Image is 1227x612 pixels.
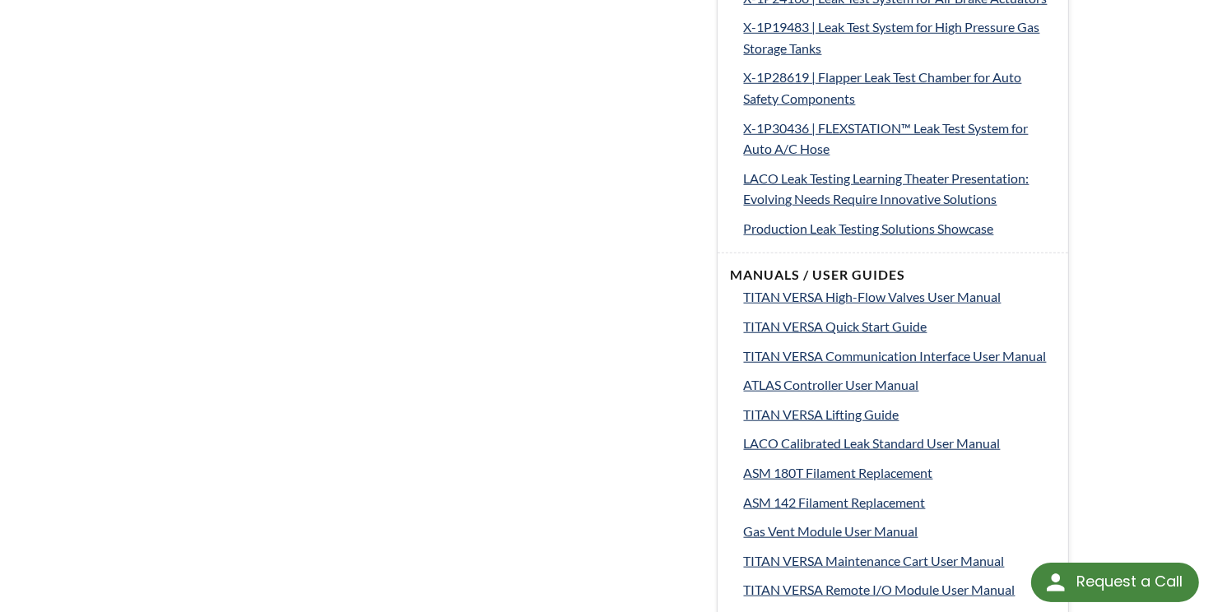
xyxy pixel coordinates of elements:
div: Request a Call [1076,563,1183,600]
span: LACO Calibrated Leak Standard User Manual [744,435,1001,451]
span: ASM 142 Filament Replacement [744,494,926,510]
a: TITAN VERSA High-Flow Valves User Manual [744,286,1055,308]
span: TITAN VERSA Maintenance Cart User Manual [744,553,1005,568]
a: TITAN VERSA Quick Start Guide [744,316,1055,337]
a: TITAN VERSA Lifting Guide [744,404,1055,425]
span: X-1P19483 | Leak Test System for High Pressure Gas Storage Tanks [744,19,1040,56]
a: ASM 142 Filament Replacement [744,492,1055,513]
span: X-1P30436 | FLEXSTATION™ Leak Test System for Auto A/C Hose [744,120,1029,157]
span: TITAN VERSA Remote I/O Module User Manual [744,582,1016,597]
h4: Manuals / User Guides [731,267,1055,284]
a: TITAN VERSA Communication Interface User Manual [744,345,1055,367]
span: TITAN VERSA High-Flow Valves User Manual [744,289,1002,304]
a: TITAN VERSA Remote I/O Module User Manual [744,579,1055,600]
span: X-1P28619 | Flapper Leak Test Chamber for Auto Safety Components [744,69,1022,106]
span: ATLAS Controller User Manual [744,377,919,392]
a: ASM 180T Filament Replacement [744,462,1055,484]
a: ATLAS Controller User Manual [744,374,1055,396]
a: X-1P30436 | FLEXSTATION™ Leak Test System for Auto A/C Hose [744,118,1055,160]
span: TITAN VERSA Quick Start Guide [744,318,927,334]
span: TITAN VERSA Communication Interface User Manual [744,348,1047,364]
span: Gas Vent Module User Manual [744,523,918,539]
a: X-1P19483 | Leak Test System for High Pressure Gas Storage Tanks [744,16,1055,58]
a: LACO Leak Testing Learning Theater Presentation: Evolving Needs Require Innovative Solutions [744,168,1055,210]
img: round button [1043,569,1069,596]
span: ASM 180T Filament Replacement [744,465,933,480]
span: TITAN VERSA Lifting Guide [744,406,899,422]
span: Production Leak Testing Solutions Showcase [744,220,994,236]
a: TITAN VERSA Maintenance Cart User Manual [744,550,1055,572]
a: Gas Vent Module User Manual [744,521,1055,542]
a: X-1P28619 | Flapper Leak Test Chamber for Auto Safety Components [744,67,1055,109]
a: Production Leak Testing Solutions Showcase [744,218,1055,239]
div: Request a Call [1031,563,1199,602]
a: LACO Calibrated Leak Standard User Manual [744,433,1055,454]
span: LACO Leak Testing Learning Theater Presentation: Evolving Needs Require Innovative Solutions [744,170,1029,207]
